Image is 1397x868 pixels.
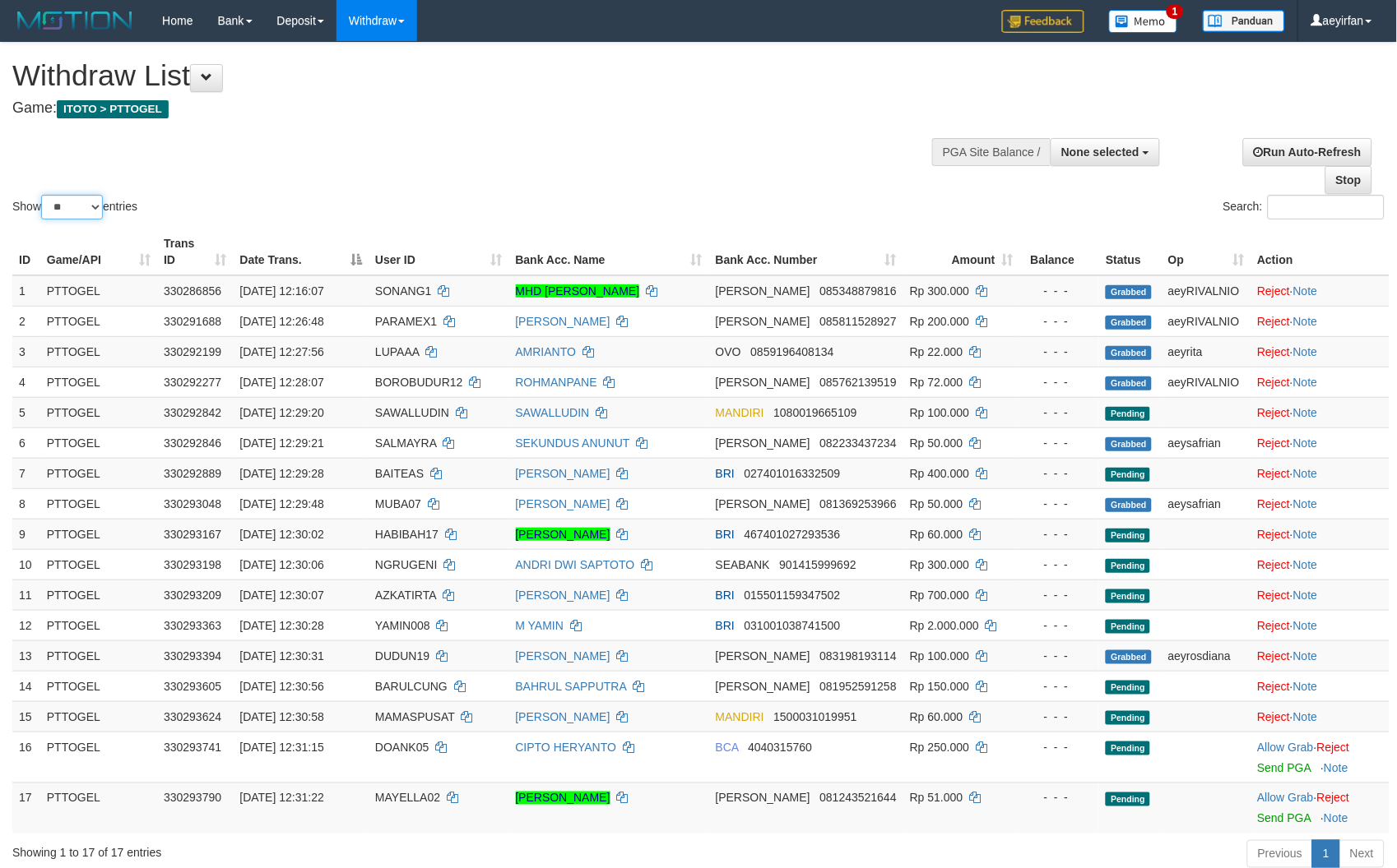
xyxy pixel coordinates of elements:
[12,519,40,549] td: 9
[239,649,323,663] span: [DATE] 12:30:31
[375,710,455,723] span: MAMASPUSAT
[375,741,429,754] span: DOANK05
[239,619,323,632] span: [DATE] 12:30:28
[1258,345,1291,358] a: Reject
[375,467,424,480] span: BAITEAS
[1293,284,1318,298] a: Note
[12,275,40,307] td: 1
[1027,648,1093,664] div: - - -
[1251,397,1390,427] td: ·
[1251,229,1390,275] th: Action
[40,458,157,488] td: PTTOGEL
[12,579,40,610] td: 11
[40,549,157,579] td: PTTOGEL
[1251,488,1390,519] td: ·
[1251,427,1390,458] td: ·
[716,710,764,723] span: MANDIRI
[516,680,627,693] a: BAHRUL SAPPUTRA
[12,397,40,427] td: 5
[910,589,969,602] span: Rp 700.000
[516,710,610,723] a: [PERSON_NAME]
[41,195,103,219] select: Showentries
[716,680,810,693] span: [PERSON_NAME]
[1106,498,1152,512] span: Grabbed
[1027,344,1093,360] div: - - -
[1203,10,1285,32] img: panduan.png
[910,497,963,510] span: Rp 50.000
[1106,681,1150,695] span: Pending
[12,838,570,861] div: Showing 1 to 17 of 17 entries
[1162,488,1251,519] td: aeysafrian
[1106,468,1150,482] span: Pending
[1162,336,1251,367] td: aeyrita
[164,376,221,389] span: 330292277
[1317,792,1350,805] a: Reject
[40,701,157,732] td: PTTOGEL
[1293,376,1318,389] a: Note
[910,436,963,450] span: Rp 50.000
[12,8,137,33] img: MOTION_logo.png
[1027,739,1093,755] div: - - -
[1106,589,1150,603] span: Pending
[716,792,810,805] span: [PERSON_NAME]
[375,589,436,602] span: AZKATIRTA
[12,306,40,336] td: 2
[1027,526,1093,542] div: - - -
[1251,549,1390,579] td: ·
[1258,710,1291,723] a: Reject
[239,284,323,298] span: [DATE] 12:16:07
[375,649,429,663] span: DUDUN19
[1106,407,1150,421] span: Pending
[1027,404,1093,421] div: - - -
[40,488,157,519] td: PTTOGEL
[745,589,841,602] span: Copy 015501159347502 to clipboard
[1027,790,1093,806] div: - - -
[820,497,897,510] span: Copy 081369253966 to clipboard
[1051,138,1160,166] button: None selected
[164,589,221,602] span: 330293209
[1027,313,1093,330] div: - - -
[1002,10,1084,33] img: Feedback.jpg
[1251,519,1390,549] td: ·
[239,376,323,389] span: [DATE] 12:28:07
[1251,367,1390,397] td: ·
[1251,640,1390,671] td: ·
[375,528,439,541] span: HABIBAH17
[820,649,897,663] span: Copy 083198193114 to clipboard
[1251,275,1390,307] td: ·
[1258,558,1291,571] a: Reject
[1106,559,1150,573] span: Pending
[1258,589,1291,602] a: Reject
[12,367,40,397] td: 4
[1258,497,1291,510] a: Reject
[1293,467,1318,480] a: Note
[1106,650,1152,664] span: Grabbed
[516,589,610,602] a: [PERSON_NAME]
[516,467,610,480] a: [PERSON_NAME]
[1162,640,1251,671] td: aeyrosdiana
[164,558,221,571] span: 330293198
[164,710,221,723] span: 330293624
[12,671,40,701] td: 14
[516,406,590,419] a: SAWALLUDIN
[1099,229,1162,275] th: Status
[1106,346,1152,360] span: Grabbed
[1258,761,1311,774] a: Send PGA
[1162,427,1251,458] td: aeysafrian
[375,497,421,510] span: MUBA07
[164,467,221,480] span: 330292889
[1258,467,1291,480] a: Reject
[516,741,617,754] a: CIPTO HERYANTO
[1293,558,1318,571] a: Note
[716,589,735,602] span: BRI
[40,671,157,701] td: PTTOGEL
[1258,792,1314,805] a: Allow Grab
[239,710,323,723] span: [DATE] 12:30:58
[1258,812,1311,825] a: Send PGA
[1258,792,1317,805] span: ·
[1243,138,1372,166] a: Run Auto-Refresh
[1027,617,1093,634] div: - - -
[1106,316,1152,330] span: Grabbed
[1258,436,1291,450] a: Reject
[12,229,40,275] th: ID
